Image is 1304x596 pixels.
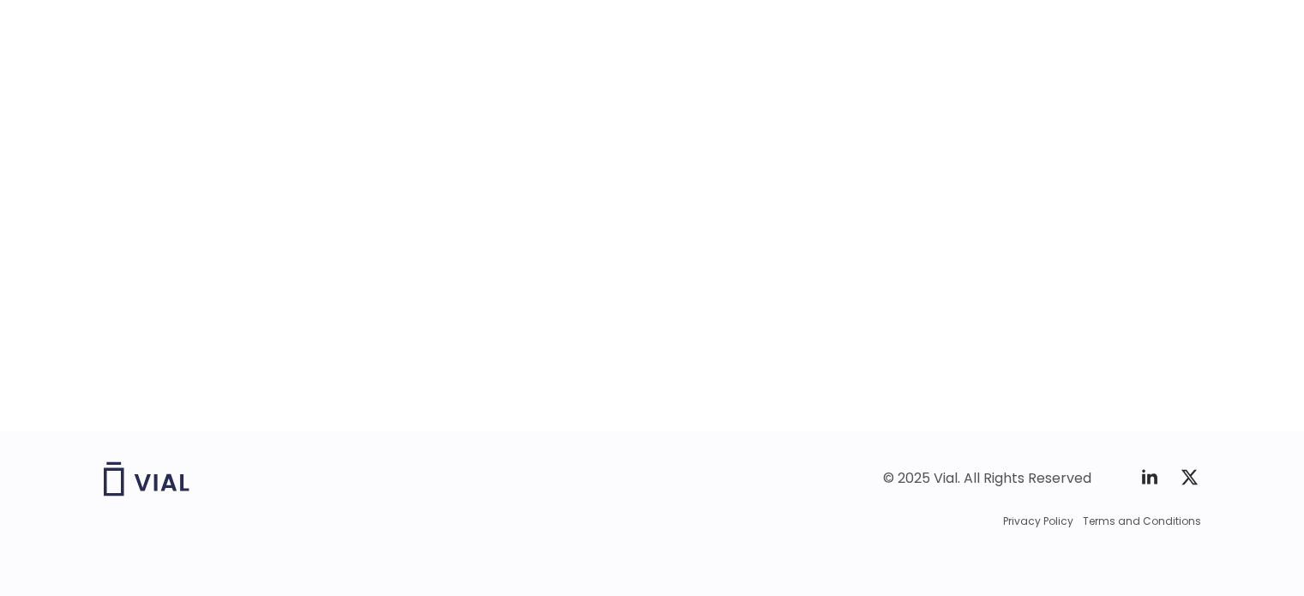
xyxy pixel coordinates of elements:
img: Vial logo wih "Vial" spelled out [104,461,189,496]
a: Terms and Conditions [1083,513,1201,528]
div: © 2025 Vial. All Rights Reserved [883,469,1091,488]
a: Privacy Policy [1003,513,1073,528]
